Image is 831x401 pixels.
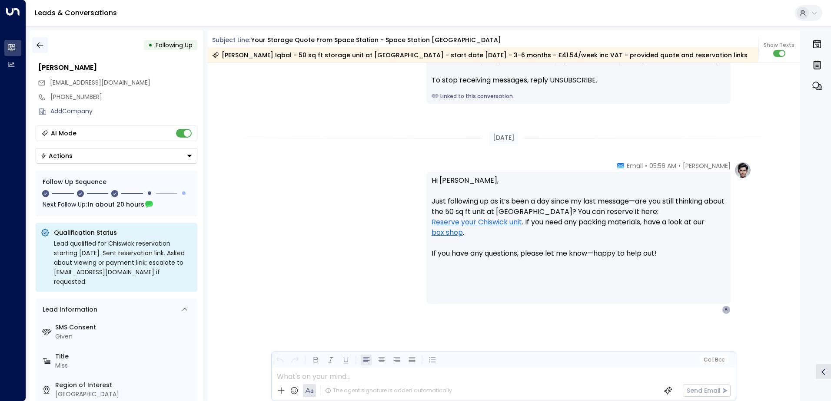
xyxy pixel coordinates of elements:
a: Linked to this conversation [432,92,725,100]
span: Show Texts [764,41,794,49]
span: • [645,161,647,170]
div: Button group with a nested menu [36,148,197,164]
div: AI Mode [51,129,76,138]
span: A831138i@gmail.com [50,78,150,87]
div: The agent signature is added automatically [325,387,452,394]
span: [EMAIL_ADDRESS][DOMAIN_NAME] [50,78,150,87]
p: Hi [PERSON_NAME], Just following up as it’s been a day since my last message—are you still thinki... [432,175,725,269]
button: Actions [36,148,197,164]
span: Cc Bcc [703,357,724,363]
div: Next Follow Up: [43,200,190,209]
label: Title [55,352,194,361]
div: Miss [55,361,194,370]
div: Given [55,332,194,341]
span: Following Up [156,41,193,49]
a: Reserve your Chiswick unit [432,217,522,227]
span: 05:56 AM [649,161,676,170]
label: SMS Consent [55,323,194,332]
div: Your storage quote from Space Station - Space Station [GEOGRAPHIC_DATA] [251,36,501,45]
img: profile-logo.png [734,161,751,179]
div: AddCompany [50,107,197,116]
div: Actions [40,152,73,160]
p: Qualification Status [54,228,192,237]
div: Lead qualified for Chiswick reservation starting [DATE]. Sent reservation link. Asked about viewi... [54,239,192,286]
span: | [712,357,714,363]
div: • [148,37,153,53]
label: Region of Interest [55,381,194,390]
div: [PERSON_NAME] [38,62,197,73]
span: [PERSON_NAME] [683,161,731,170]
span: Email [627,161,643,170]
div: [PERSON_NAME] Iqbal - 50 sq ft storage unit at [GEOGRAPHIC_DATA] - start date [DATE] - 3-6 months... [212,51,748,59]
div: [GEOGRAPHIC_DATA] [55,390,194,399]
div: Lead Information [40,305,97,314]
span: In about 20 hours [88,200,144,209]
a: box shop [432,227,463,238]
span: Subject Line: [212,36,250,44]
button: Undo [274,355,285,365]
div: A [722,306,731,314]
div: [DATE] [489,131,518,144]
button: Redo [289,355,300,365]
div: Follow Up Sequence [43,177,190,187]
a: Leads & Conversations [35,8,117,18]
span: • [678,161,681,170]
button: Cc|Bcc [700,356,728,364]
div: [PHONE_NUMBER] [50,92,197,102]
